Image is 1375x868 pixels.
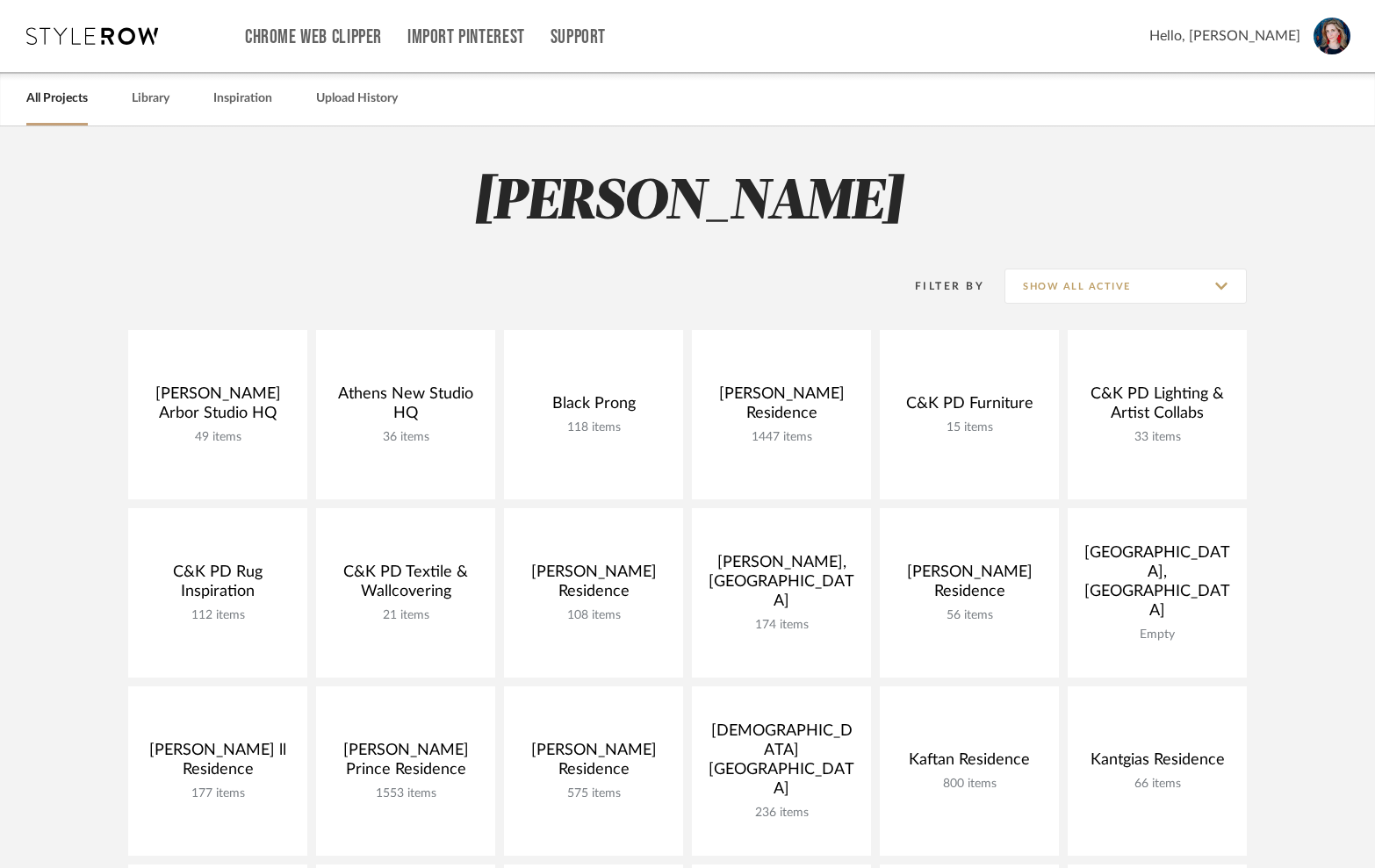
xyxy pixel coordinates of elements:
a: Inspiration [213,87,272,111]
div: [PERSON_NAME], [GEOGRAPHIC_DATA] [706,553,857,618]
div: 56 items [894,608,1045,623]
div: C&K PD Textile & Wallcovering [330,563,481,608]
div: [PERSON_NAME] Residence [706,384,857,430]
div: [GEOGRAPHIC_DATA], [GEOGRAPHIC_DATA] [1082,543,1233,628]
img: avatar [1314,18,1350,54]
div: Kaftan Residence [894,750,1045,777]
span: Hello, [PERSON_NAME] [1149,25,1300,47]
div: 1553 items [330,786,481,801]
div: [PERSON_NAME] Residence [518,563,669,608]
div: 1447 items [706,430,857,445]
a: Import Pinterest [407,30,525,45]
div: [PERSON_NAME] Residence [518,741,669,786]
div: Athens New Studio HQ [330,384,481,430]
div: 800 items [894,777,1045,792]
div: Empty [1082,628,1233,642]
div: 36 items [330,430,481,445]
div: 177 items [142,786,293,801]
a: Support [551,30,606,45]
div: [PERSON_NAME] ll Residence [142,741,293,786]
div: Filter By [892,277,984,295]
div: 108 items [518,608,669,623]
div: 575 items [518,786,669,801]
a: Chrome Web Clipper [245,30,382,45]
div: C&K PD Lighting & Artist Collabs [1082,384,1233,430]
div: 49 items [142,430,293,445]
div: [PERSON_NAME] Arbor Studio HQ [142,384,293,430]
div: [PERSON_NAME] Prince Residence [330,741,481,786]
a: Upload History [316,87,398,111]
div: C&K PD Rug Inspiration [142,563,293,608]
div: 174 items [706,618,857,633]
div: [PERSON_NAME] Residence [894,563,1045,608]
div: 112 items [142,608,293,623]
a: Library [132,87,169,111]
div: Kantgias Residence [1082,750,1233,777]
div: Black Prong [518,394,669,420]
h2: [PERSON_NAME] [55,170,1320,236]
div: 118 items [518,420,669,435]
div: 21 items [330,608,481,623]
div: 15 items [894,420,1045,435]
div: 33 items [1082,430,1233,445]
div: C&K PD Furniture [894,394,1045,420]
div: [DEMOGRAPHIC_DATA] [GEOGRAPHIC_DATA] [706,721,857,806]
div: 66 items [1082,777,1233,792]
a: All Projects [26,87,88,111]
div: 236 items [706,806,857,821]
